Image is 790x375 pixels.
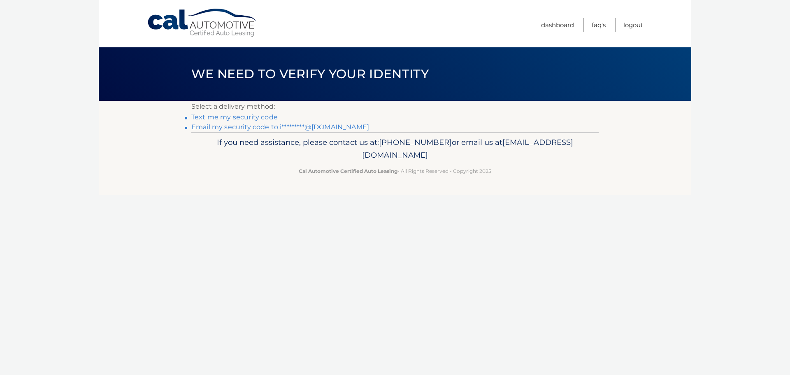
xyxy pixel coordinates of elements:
a: Text me my security code [191,113,278,121]
a: Email my security code to i*********@[DOMAIN_NAME] [191,123,369,131]
span: [PHONE_NUMBER] [379,137,452,147]
a: Logout [623,18,643,32]
p: If you need assistance, please contact us at: or email us at [197,136,593,162]
p: - All Rights Reserved - Copyright 2025 [197,167,593,175]
a: Cal Automotive [147,8,258,37]
strong: Cal Automotive Certified Auto Leasing [299,168,397,174]
p: Select a delivery method: [191,101,599,112]
a: Dashboard [541,18,574,32]
span: We need to verify your identity [191,66,429,82]
a: FAQ's [592,18,606,32]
